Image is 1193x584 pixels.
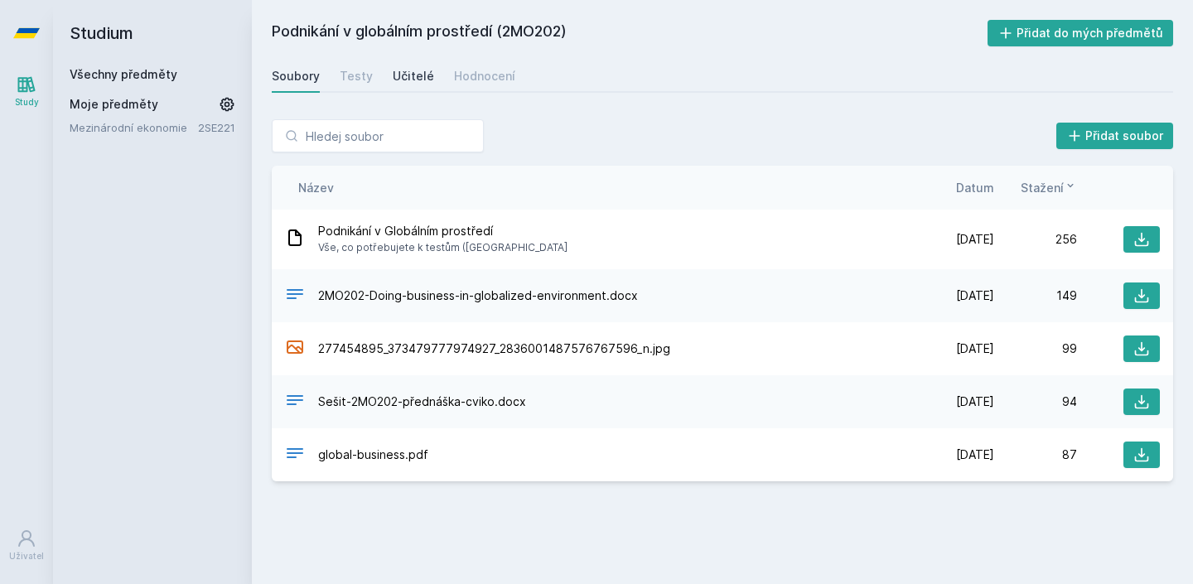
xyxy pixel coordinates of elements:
[318,340,670,357] span: 277454895_373479777974927_2836001487576767596_n.jpg
[272,20,988,46] h2: Podnikání v globálním prostředí (2MO202)
[272,60,320,93] a: Soubory
[956,179,994,196] button: Datum
[285,443,305,467] div: PDF
[956,393,994,410] span: [DATE]
[318,223,568,239] span: Podnikání v Globálním prostředí
[70,119,198,136] a: Mezinárodní ekonomie
[298,179,334,196] button: Název
[956,231,994,248] span: [DATE]
[956,287,994,304] span: [DATE]
[1021,179,1064,196] span: Stažení
[318,287,638,304] span: 2MO202-Doing-business-in-globalized-environment.docx
[994,446,1077,463] div: 87
[1021,179,1077,196] button: Stažení
[956,446,994,463] span: [DATE]
[1056,123,1174,149] button: Přidat soubor
[318,393,526,410] span: Sešit-2MO202-přednáška-cviko.docx
[988,20,1174,46] button: Přidat do mých předmětů
[285,390,305,414] div: DOCX
[994,340,1077,357] div: 99
[70,67,177,81] a: Všechny předměty
[994,393,1077,410] div: 94
[454,68,515,84] div: Hodnocení
[318,446,428,463] span: global-business.pdf
[285,284,305,308] div: DOCX
[393,68,434,84] div: Učitelé
[285,337,305,361] div: JPEG
[393,60,434,93] a: Učitelé
[318,239,568,256] span: Vše, co potřebujete k testům ([GEOGRAPHIC_DATA]
[272,68,320,84] div: Soubory
[454,60,515,93] a: Hodnocení
[3,520,50,571] a: Uživatel
[956,340,994,357] span: [DATE]
[3,66,50,117] a: Study
[994,231,1077,248] div: 256
[9,550,44,562] div: Uživatel
[340,68,373,84] div: Testy
[15,96,39,109] div: Study
[70,96,158,113] span: Moje předměty
[272,119,484,152] input: Hledej soubor
[340,60,373,93] a: Testy
[198,121,235,134] a: 2SE221
[994,287,1077,304] div: 149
